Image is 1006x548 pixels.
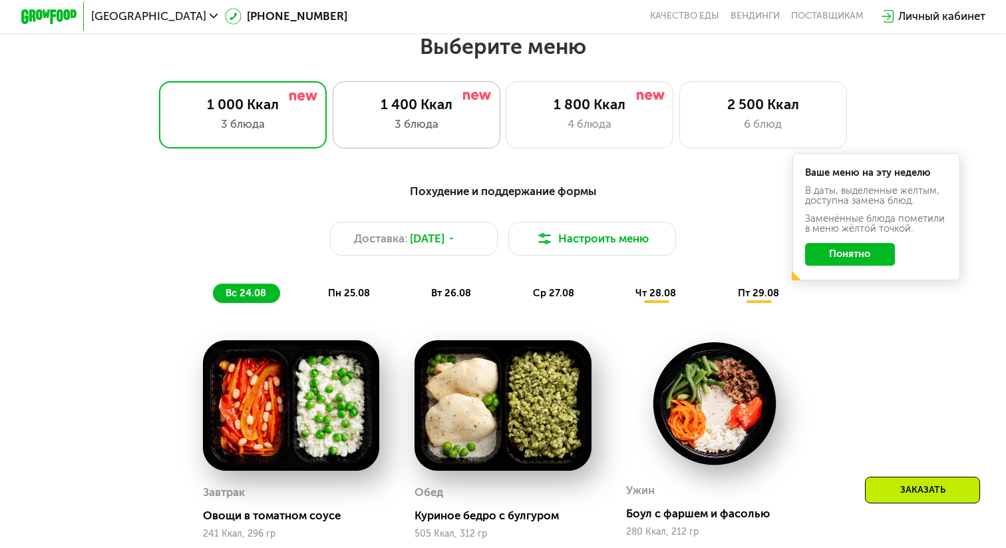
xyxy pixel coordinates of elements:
div: 2 500 Ккал [694,96,832,113]
div: поставщикам [791,11,864,22]
span: [DATE] [410,230,444,247]
div: 1 800 Ккал [520,96,659,113]
div: Заменённые блюда пометили в меню жёлтой точкой. [805,214,947,233]
div: 3 блюда [174,116,312,133]
a: Качество еды [650,11,719,22]
span: пн 25.08 [328,287,370,299]
div: Боул с фаршем и фасолью [626,507,814,521]
div: 1 400 Ккал [347,96,486,113]
span: вс 24.08 [226,287,266,299]
button: Настроить меню [508,222,676,255]
div: 4 блюда [520,116,659,133]
div: В даты, выделенные желтым, доступна замена блюд. [805,186,947,205]
span: ср 27.08 [533,287,574,299]
div: Ужин [626,480,655,501]
div: 505 Ккал, 312 гр [415,529,591,539]
a: Вендинги [731,11,780,22]
span: [GEOGRAPHIC_DATA] [91,11,206,22]
span: чт 28.08 [635,287,676,299]
div: Обед [415,482,443,503]
div: 1 000 Ккал [174,96,312,113]
div: Личный кабинет [898,8,985,25]
div: Завтрак [203,482,245,503]
div: Ваше меню на эту неделю [805,168,947,178]
div: Куриное бедро с булгуром [415,509,603,523]
div: Заказать [865,477,980,503]
div: 3 блюда [347,116,486,133]
a: [PHONE_NUMBER] [225,8,348,25]
span: пт 29.08 [738,287,779,299]
span: вт 26.08 [431,287,471,299]
div: 280 Ккал, 212 гр [626,527,803,537]
div: 241 Ккал, 296 гр [203,529,380,539]
h2: Выберите меню [45,33,961,60]
span: Доставка: [354,230,407,247]
button: Понятно [805,243,896,266]
div: 6 блюд [694,116,832,133]
div: Похудение и поддержание формы [89,182,916,200]
div: Овощи в томатном соусе [203,509,391,523]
